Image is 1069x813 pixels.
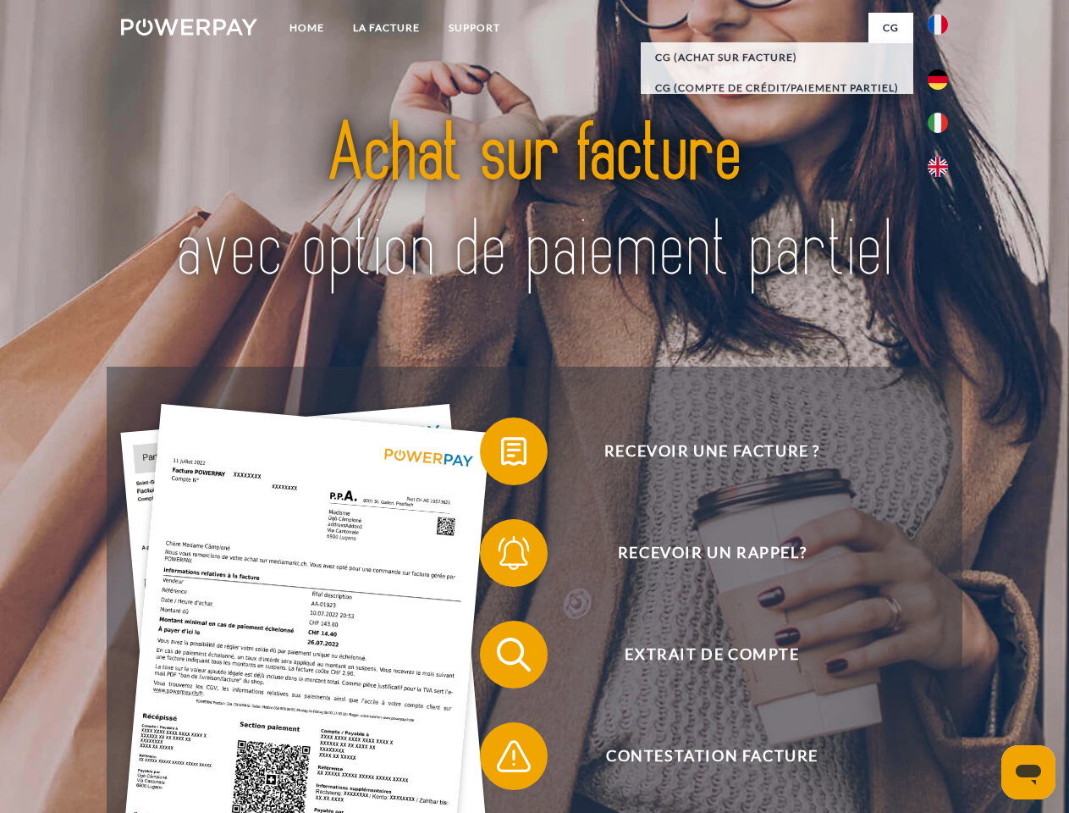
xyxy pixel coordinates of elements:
[493,735,535,777] img: qb_warning.svg
[275,13,339,43] a: Home
[121,19,257,36] img: logo-powerpay-white.svg
[868,13,913,43] a: CG
[339,13,434,43] a: LA FACTURE
[504,519,919,587] span: Recevoir un rappel?
[493,532,535,574] img: qb_bell.svg
[493,430,535,473] img: qb_bill.svg
[434,13,515,43] a: Support
[504,621,919,689] span: Extrait de compte
[480,621,920,689] button: Extrait de compte
[641,73,913,103] a: CG (Compte de crédit/paiement partiel)
[493,633,535,676] img: qb_search.svg
[162,81,907,324] img: title-powerpay_fr.svg
[641,42,913,73] a: CG (achat sur facture)
[480,722,920,790] button: Contestation Facture
[928,69,948,90] img: de
[480,519,920,587] button: Recevoir un rappel?
[504,418,919,485] span: Recevoir une facture ?
[504,722,919,790] span: Contestation Facture
[928,157,948,177] img: en
[928,113,948,133] img: it
[480,418,920,485] button: Recevoir une facture ?
[928,14,948,35] img: fr
[1001,745,1055,799] iframe: Bouton de lancement de la fenêtre de messagerie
